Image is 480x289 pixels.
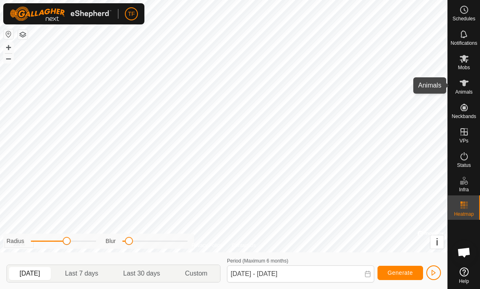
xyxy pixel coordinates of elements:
img: Gallagher Logo [10,7,111,21]
span: TF [128,10,135,18]
span: Status [457,163,471,168]
span: Infra [459,187,469,192]
span: Help [459,279,469,284]
span: Custom [185,269,207,278]
span: Last 7 days [65,269,98,278]
button: Map Layers [18,30,28,39]
span: Last 30 days [123,269,160,278]
span: Heatmap [454,212,474,217]
a: Privacy Policy [192,242,222,249]
span: i [436,236,439,247]
button: i [430,235,444,249]
span: Notifications [451,41,477,46]
span: Neckbands [452,114,476,119]
span: Schedules [452,16,475,21]
a: Help [448,264,480,287]
button: + [4,43,13,53]
span: Mobs [458,65,470,70]
span: [DATE] [20,269,40,278]
div: Open chat [452,240,476,265]
span: Generate [388,269,413,276]
span: Animals [455,90,473,94]
button: Generate [377,266,423,280]
button: – [4,53,13,63]
button: Reset Map [4,29,13,39]
label: Blur [106,237,116,245]
label: Radius [7,237,24,245]
label: Period (Maximum 6 months) [227,258,288,264]
a: Contact Us [232,242,256,249]
span: VPs [459,138,468,143]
